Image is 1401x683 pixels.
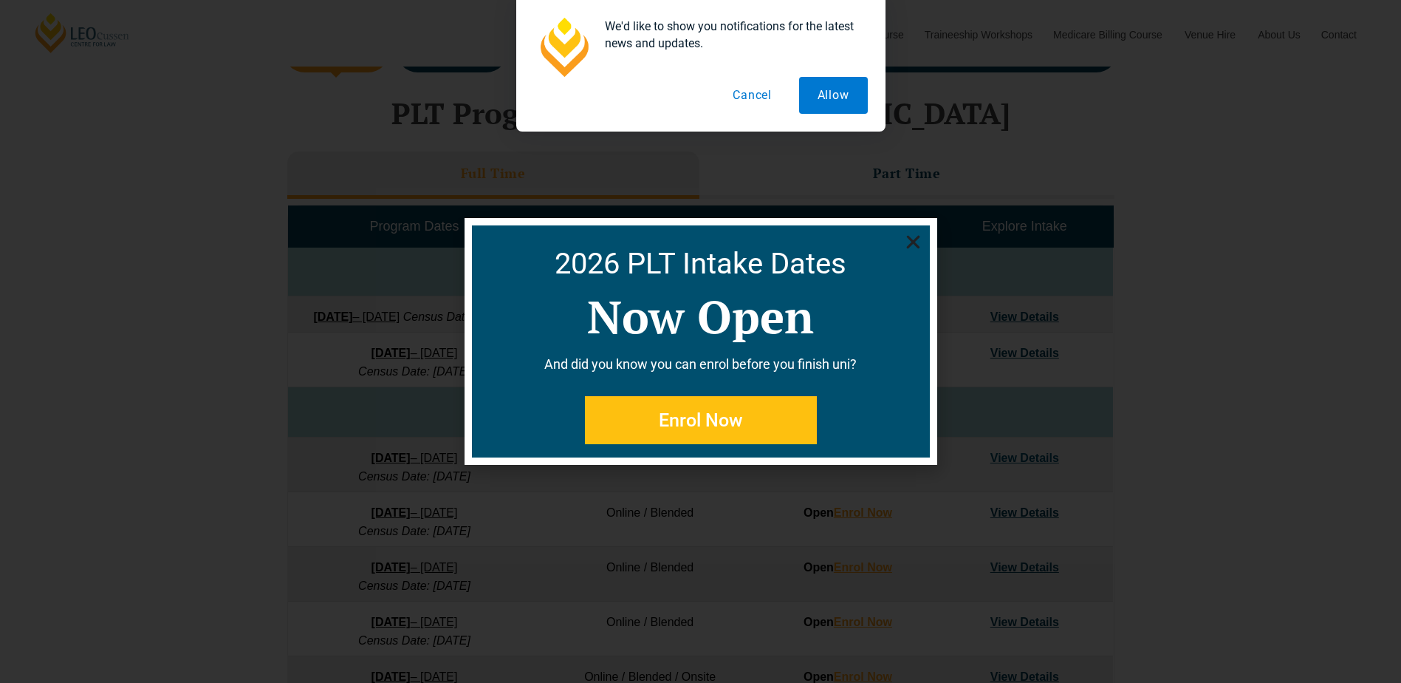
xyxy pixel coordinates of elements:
[585,396,817,444] a: Enrol Now
[593,18,868,52] div: We'd like to show you notifications for the latest news and updates.
[587,286,814,347] a: Now Open
[555,246,846,281] a: 2026 PLT Intake Dates
[479,354,922,374] p: And did you know you can enrol before you finish uni?
[714,77,790,114] button: Cancel
[904,233,922,251] a: Close
[799,77,868,114] button: Allow
[659,411,743,429] span: Enrol Now
[534,18,593,77] img: notification icon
